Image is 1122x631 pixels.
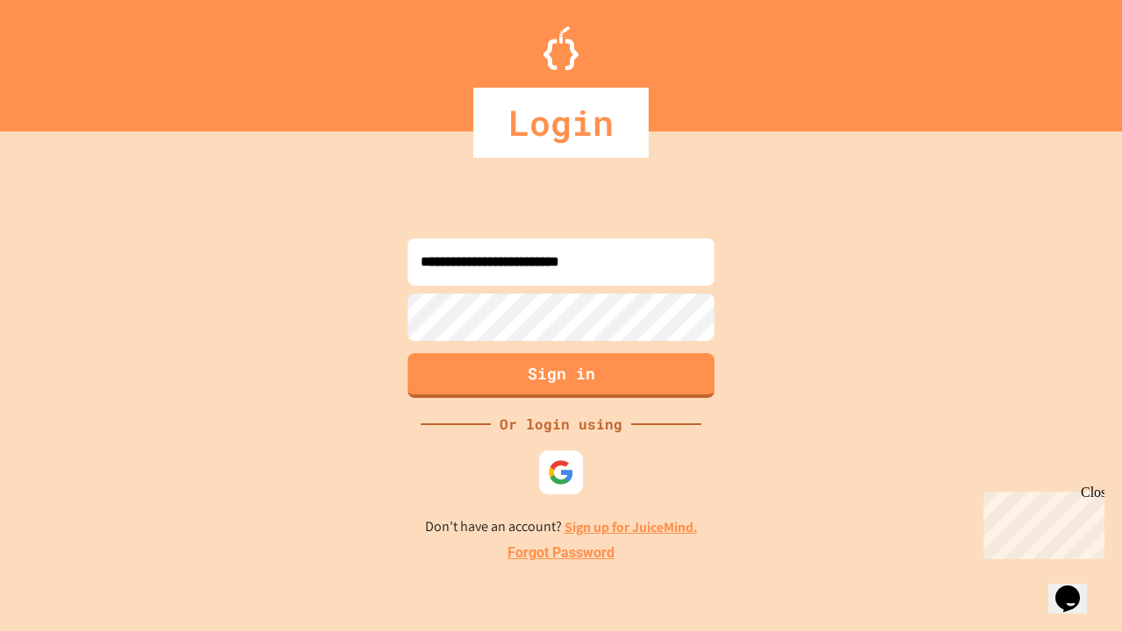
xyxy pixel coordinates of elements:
button: Sign in [408,353,714,398]
a: Sign up for JuiceMind. [565,518,698,536]
a: Forgot Password [508,542,614,564]
img: google-icon.svg [548,459,574,486]
img: Logo.svg [543,26,579,70]
p: Don't have an account? [425,516,698,538]
iframe: chat widget [1048,561,1104,613]
iframe: chat widget [976,485,1104,559]
div: Chat with us now!Close [7,7,121,111]
div: Or login using [491,414,631,435]
div: Login [473,88,649,158]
